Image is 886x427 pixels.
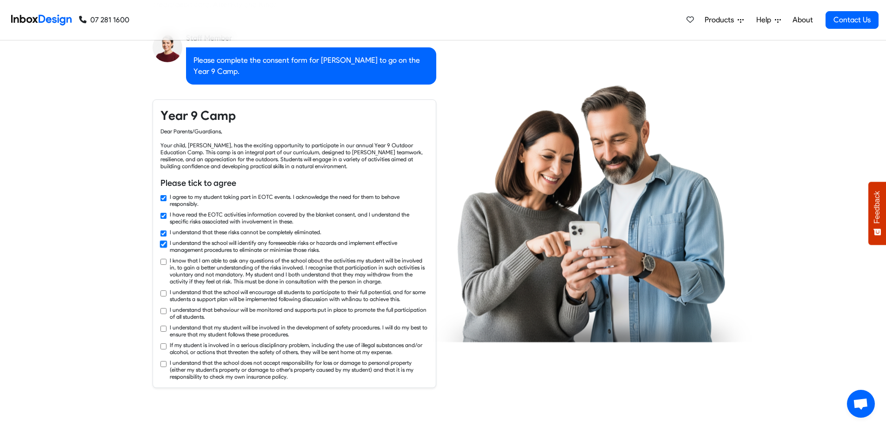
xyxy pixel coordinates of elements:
[170,359,428,380] label: I understand that the school does not accept responsibility for loss or damage to personal proper...
[160,177,428,189] h6: Please tick to agree
[701,11,747,29] a: Products
[160,107,428,124] h4: Year 9 Camp
[873,191,881,223] span: Feedback
[170,342,428,355] label: If my student is involved in a serious disciplinary problem, including the use of illegal substan...
[170,306,428,320] label: I understand that behaviour will be monitored and supports put in place to promote the full parti...
[160,128,428,170] div: Dear Parents/Guardians, Your child, [PERSON_NAME], has the exciting opportunity to participate in...
[790,11,815,29] a: About
[756,14,775,26] span: Help
[79,14,129,26] a: 07 281 1600
[826,11,879,29] a: Contact Us
[170,324,428,338] label: I understand that my student will be involved in the development of safety procedures. I will do ...
[170,211,428,225] label: I have read the EOTC activities information covered by the blanket consent, and I understand the ...
[432,85,751,342] img: parents_using_phone.png
[153,33,182,62] img: staff_avatar.png
[705,14,738,26] span: Products
[170,229,321,236] label: I understand that these risks cannot be completely eliminated.
[868,182,886,245] button: Feedback - Show survey
[847,390,875,418] a: Open chat
[186,47,436,85] div: Please complete the consent form for [PERSON_NAME] to go on the Year 9 Camp.
[170,289,428,302] label: I understand that the school will encourage all students to participate to their full potential, ...
[170,193,428,207] label: I agree to my student taking part in EOTC events. I acknowledge the need for them to behave respo...
[753,11,785,29] a: Help
[170,257,428,285] label: I know that I am able to ask any questions of the school about the activities my student will be ...
[170,239,428,253] label: I understand the school will identify any foreseeable risks or hazards and implement effective ma...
